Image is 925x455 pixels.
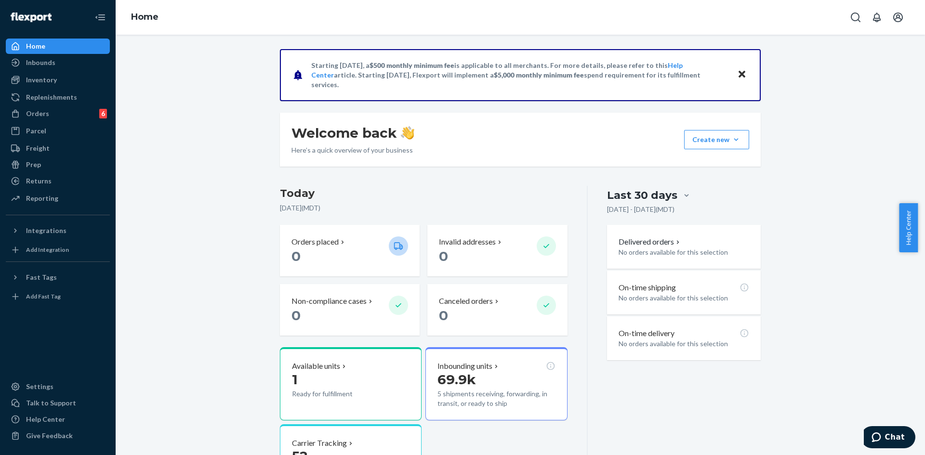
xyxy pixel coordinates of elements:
button: Orders placed 0 [280,225,420,276]
a: Help Center [6,412,110,427]
p: [DATE] ( MDT ) [280,203,568,213]
p: On-time shipping [619,282,676,293]
p: On-time delivery [619,328,674,339]
p: No orders available for this selection [619,293,749,303]
button: Open notifications [867,8,886,27]
p: Ready for fulfillment [292,389,381,399]
a: Add Fast Tag [6,289,110,304]
p: Carrier Tracking [292,438,347,449]
span: 1 [292,371,298,388]
button: Integrations [6,223,110,238]
div: Home [26,41,45,51]
div: 6 [99,109,107,118]
h1: Welcome back [291,124,414,142]
h3: Today [280,186,568,201]
div: Add Fast Tag [26,292,61,300]
p: Invalid addresses [439,236,496,247]
a: Parcel [6,123,110,139]
a: Home [131,12,159,22]
button: Give Feedback [6,428,110,443]
p: No orders available for this selection [619,247,749,257]
a: Replenishments [6,90,110,105]
span: 0 [439,307,448,324]
button: Close Navigation [91,8,110,27]
div: Last 30 days [607,188,677,203]
ol: breadcrumbs [123,3,166,31]
p: Here’s a quick overview of your business [291,145,414,155]
div: Reporting [26,194,58,203]
div: Parcel [26,126,46,136]
div: Freight [26,143,50,153]
div: Settings [26,382,53,391]
button: Invalid addresses 0 [427,225,567,276]
span: 0 [439,248,448,264]
p: Canceled orders [439,296,493,307]
div: Give Feedback [26,431,73,441]
div: Orders [26,109,49,118]
span: $5,000 monthly minimum fee [494,71,584,79]
p: Orders placed [291,236,339,247]
div: Inbounds [26,58,55,67]
div: Prep [26,160,41,169]
button: Non-compliance cases 0 [280,284,420,336]
a: Inbounds [6,55,110,70]
div: Add Integration [26,246,69,254]
a: Returns [6,173,110,189]
a: Inventory [6,72,110,88]
p: [DATE] - [DATE] ( MDT ) [607,205,674,214]
a: Orders6 [6,106,110,121]
img: hand-wave emoji [401,126,414,140]
p: Available units [292,361,340,372]
p: Inbounding units [437,361,492,372]
button: Talk to Support [6,395,110,411]
a: Reporting [6,191,110,206]
span: $500 monthly minimum fee [370,61,454,69]
button: Canceled orders 0 [427,284,567,336]
p: 5 shipments receiving, forwarding, in transit, or ready to ship [437,389,555,408]
span: 69.9k [437,371,476,388]
iframe: Opens a widget where you can chat to one of our agents [864,426,915,450]
a: Settings [6,379,110,394]
button: Fast Tags [6,270,110,285]
p: Starting [DATE], a is applicable to all merchants. For more details, please refer to this article... [311,61,728,90]
div: Integrations [26,226,66,235]
button: Open account menu [888,8,908,27]
div: Replenishments [26,92,77,102]
div: Inventory [26,75,57,85]
button: Delivered orders [619,236,682,247]
p: Non-compliance cases [291,296,367,307]
a: Home [6,39,110,54]
button: Create new [684,130,749,149]
button: Help Center [899,203,918,252]
button: Inbounding units69.9k5 shipments receiving, forwarding, in transit, or ready to ship [425,347,567,420]
button: Available units1Ready for fulfillment [280,347,422,420]
span: 0 [291,248,301,264]
div: Talk to Support [26,398,76,408]
p: No orders available for this selection [619,339,749,349]
button: Open Search Box [846,8,865,27]
button: Close [736,68,748,82]
div: Fast Tags [26,273,57,282]
a: Prep [6,157,110,172]
span: 0 [291,307,301,324]
div: Help Center [26,415,65,424]
a: Add Integration [6,242,110,258]
img: Flexport logo [11,13,52,22]
div: Returns [26,176,52,186]
a: Freight [6,141,110,156]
